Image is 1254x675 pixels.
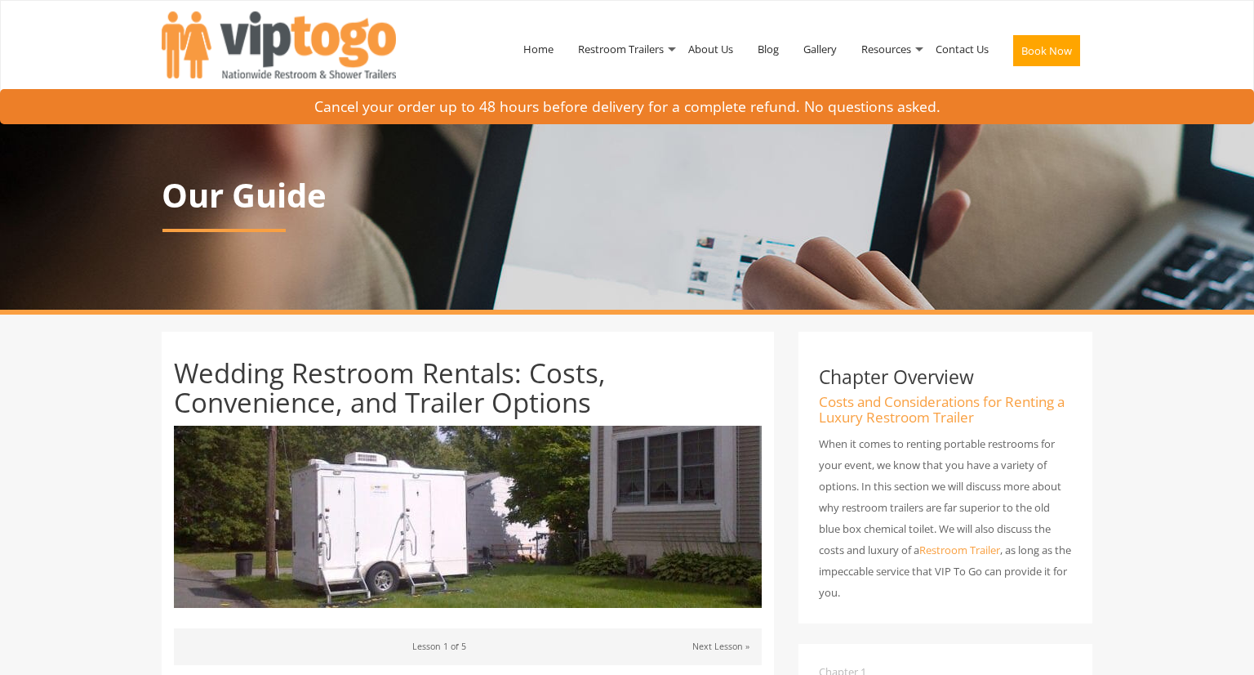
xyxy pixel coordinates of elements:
p: Lesson 1 of 5 [186,638,749,655]
a: Restroom Trailers [566,7,676,92]
a: Blog [745,7,791,92]
a: Gallery [791,7,849,92]
button: Book Now [1013,35,1080,66]
a: Home [511,7,566,92]
a: Next Lesson » [692,641,749,652]
p: When it comes to renting portable restrooms for your event, we know that you have a variety of op... [819,433,1072,603]
img: VIP To Go takes the stress out of your portable restroom trailer rental by providing a free site ... [174,426,762,608]
a: Restroom Trailer [919,543,1000,557]
h1: Wedding Restroom Rentals: Costs, Convenience, and Trailer Options [174,359,762,418]
p: Our Guide [162,177,1092,213]
img: VIPTOGO [162,11,396,78]
a: Book Now [1001,7,1092,101]
a: Contact Us [923,7,1001,92]
h4: Costs and Considerations for Renting a Luxury Restroom Trailer [819,395,1072,425]
a: Resources [849,7,923,92]
a: About Us [676,7,745,92]
h3: Chapter Overview [819,367,1072,387]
